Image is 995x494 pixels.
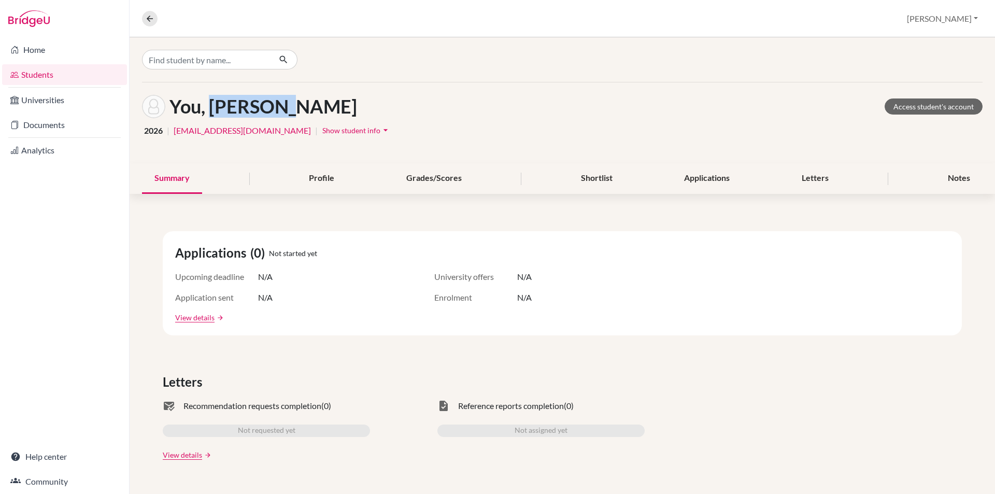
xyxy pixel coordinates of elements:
a: Documents [2,115,127,135]
a: Students [2,64,127,85]
div: Profile [296,163,347,194]
div: Notes [935,163,983,194]
span: (0) [250,244,269,262]
span: Upcoming deadline [175,271,258,283]
a: Universities [2,90,127,110]
div: Summary [142,163,202,194]
span: Reference reports completion [458,400,564,412]
span: Recommendation requests completion [183,400,321,412]
span: | [167,124,169,137]
input: Find student by name... [142,50,271,69]
div: Applications [672,163,742,194]
h1: You, [PERSON_NAME] [169,95,357,118]
a: View details [163,449,202,460]
span: Letters [163,373,206,391]
span: Show student info [322,126,380,135]
span: Applications [175,244,250,262]
a: arrow_forward [215,314,224,321]
a: View details [175,312,215,323]
span: 2026 [144,124,163,137]
span: | [315,124,318,137]
span: (0) [321,400,331,412]
span: Not requested yet [238,425,295,437]
button: Show student infoarrow_drop_down [322,122,391,138]
a: Access student's account [885,98,983,115]
a: arrow_forward [202,451,211,459]
img: Bridge-U [8,10,50,27]
div: Letters [789,163,841,194]
span: mark_email_read [163,400,175,412]
span: N/A [517,271,532,283]
span: Application sent [175,291,258,304]
span: Enrolment [434,291,517,304]
span: N/A [258,291,273,304]
a: Help center [2,446,127,467]
span: N/A [517,291,532,304]
span: (0) [564,400,574,412]
a: Community [2,471,127,492]
span: Not assigned yet [515,425,567,437]
a: [EMAIL_ADDRESS][DOMAIN_NAME] [174,124,311,137]
button: [PERSON_NAME] [902,9,983,29]
div: Shortlist [568,163,625,194]
a: Home [2,39,127,60]
i: arrow_drop_down [380,125,391,135]
span: University offers [434,271,517,283]
span: Not started yet [269,248,317,259]
a: Analytics [2,140,127,161]
img: Juhyeong You's avatar [142,95,165,118]
span: N/A [258,271,273,283]
div: Grades/Scores [394,163,474,194]
span: task [437,400,450,412]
